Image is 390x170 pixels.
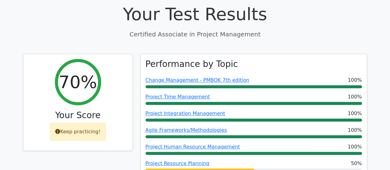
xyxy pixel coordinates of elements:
[146,77,249,83] a: Change Management - PMBOK 7th edition
[146,144,240,150] a: Project Human Resource Management
[146,110,225,116] a: Project Integration Management
[351,160,362,167] span: 50%
[348,93,362,101] span: 100%
[348,77,362,84] span: 100%
[146,59,238,69] h3: Performance by Topic
[59,72,97,92] h2: 70%
[146,160,209,166] a: Project Resource Planning
[348,143,362,151] span: 100%
[146,94,210,100] a: Project Time Management
[348,126,362,134] span: 100%
[28,110,128,121] h3: Your Score
[50,123,106,141] div: Keep practicing!
[146,127,227,133] a: Agile Frameworks/Methodologies
[23,30,367,39] p: Certified Associate in Project Management
[348,110,362,117] span: 100%
[23,4,367,24] h1: Your Test Results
